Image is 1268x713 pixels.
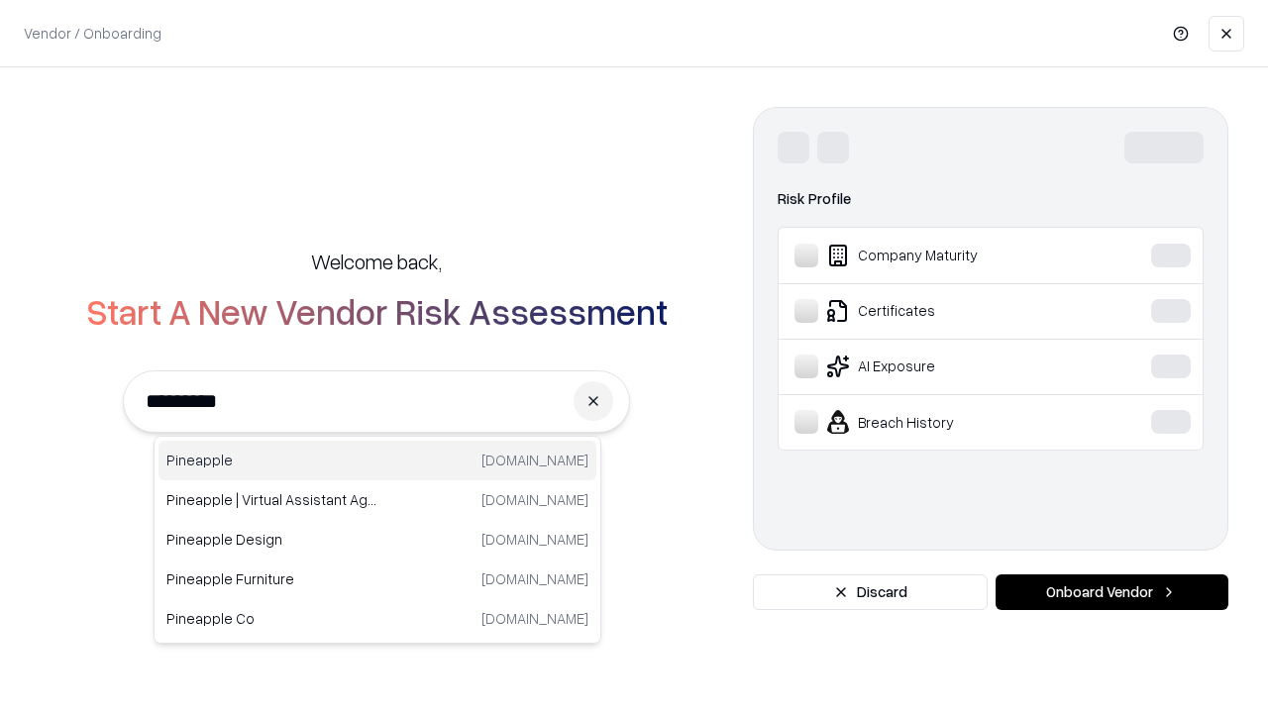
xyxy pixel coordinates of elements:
[166,529,377,550] p: Pineapple Design
[794,299,1091,323] div: Certificates
[481,608,588,629] p: [DOMAIN_NAME]
[481,450,588,470] p: [DOMAIN_NAME]
[481,489,588,510] p: [DOMAIN_NAME]
[154,436,601,644] div: Suggestions
[794,244,1091,267] div: Company Maturity
[481,529,588,550] p: [DOMAIN_NAME]
[996,574,1228,610] button: Onboard Vendor
[166,608,377,629] p: Pineapple Co
[24,23,161,44] p: Vendor / Onboarding
[794,410,1091,434] div: Breach History
[86,291,668,331] h2: Start A New Vendor Risk Assessment
[311,248,442,275] h5: Welcome back,
[753,574,988,610] button: Discard
[166,568,377,589] p: Pineapple Furniture
[794,355,1091,378] div: AI Exposure
[166,450,377,470] p: Pineapple
[778,187,1204,211] div: Risk Profile
[166,489,377,510] p: Pineapple | Virtual Assistant Agency
[481,568,588,589] p: [DOMAIN_NAME]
